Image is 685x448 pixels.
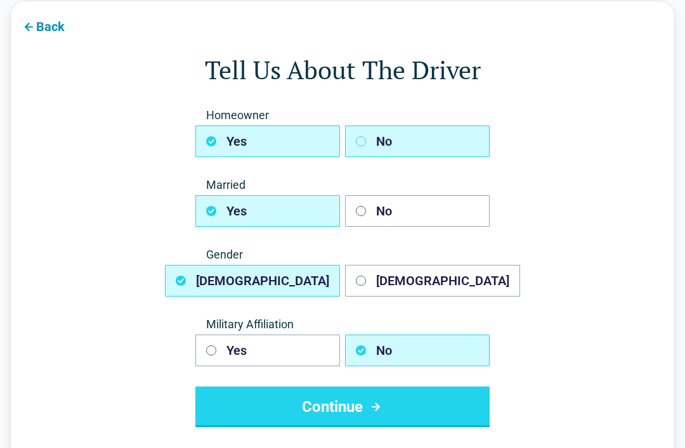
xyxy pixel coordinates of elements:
[11,11,75,40] button: Back
[345,335,490,366] button: No
[195,317,490,332] span: Military Affiliation
[345,195,490,227] button: No
[195,177,490,193] span: Married
[345,265,520,297] button: [DEMOGRAPHIC_DATA]
[195,108,490,123] span: Homeowner
[195,125,340,157] button: Yes
[345,125,490,157] button: No
[195,387,490,427] button: Continue
[195,335,340,366] button: Yes
[62,52,623,87] h1: Tell Us About The Driver
[195,247,490,262] span: Gender
[195,195,340,227] button: Yes
[165,265,340,297] button: [DEMOGRAPHIC_DATA]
